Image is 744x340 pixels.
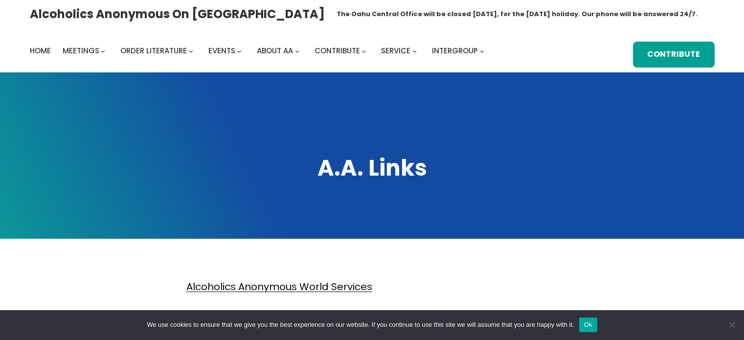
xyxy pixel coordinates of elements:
a: Alcoholics Anonymous – Videos and Audios [186,309,401,322]
button: Order Literature submenu [189,49,193,53]
a: Intergroup [432,44,478,58]
span: We use cookies to ensure that we give you the best experience on our website. If you continue to ... [147,320,574,330]
button: About AA submenu [295,49,299,53]
span: Order Literature [120,45,187,56]
a: Meetings [63,44,99,58]
h1: The Oahu Central Office will be closed [DATE], for the [DATE] holiday. Our phone will be answered... [337,9,698,19]
nav: Intergroup [30,44,488,58]
a: Events [208,44,235,58]
a: Contribute [315,44,360,58]
span: Meetings [63,45,99,56]
button: Meetings submenu [101,49,105,53]
button: Intergroup submenu [480,49,484,53]
a: Home [30,44,51,58]
span: About AA [257,45,293,56]
a: Service [381,44,410,58]
span: Contribute [315,45,360,56]
span: Service [381,45,410,56]
a: Contribute [633,42,714,68]
span: Home [30,45,51,56]
span: Events [208,45,235,56]
a: Alcoholics Anonymous on [GEOGRAPHIC_DATA] [30,3,325,24]
button: Contribute submenu [361,49,366,53]
button: Events submenu [237,49,242,53]
button: Service submenu [412,49,417,53]
h1: A.A. Links [30,153,715,183]
button: Ok [579,317,597,332]
span: No [727,320,737,330]
span: Intergroup [432,45,478,56]
a: About AA [257,44,293,58]
a: Alcoholics Anonymous World Services [186,280,372,294]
